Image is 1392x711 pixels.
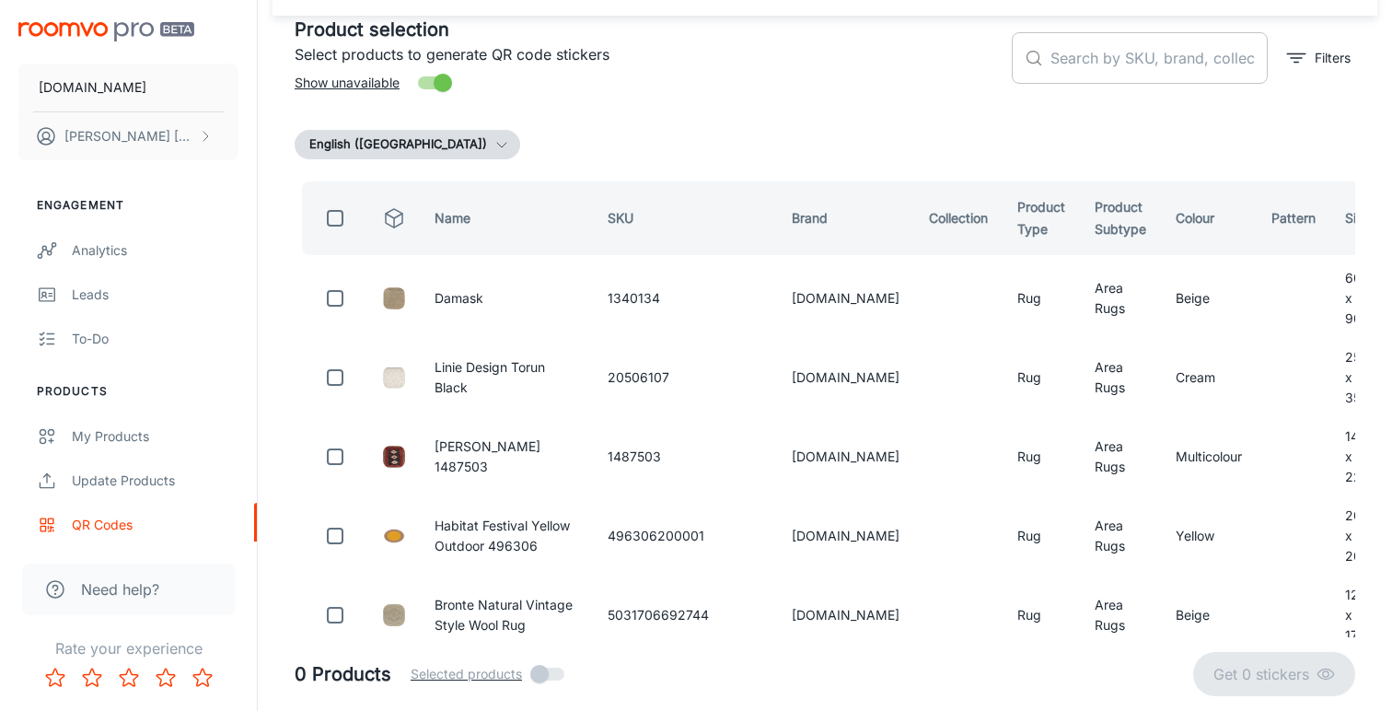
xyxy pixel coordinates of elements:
td: Linie Design Torun Black [420,342,593,414]
td: Area Rugs [1080,579,1161,651]
button: Rate 1 star [37,659,74,696]
div: Analytics [72,240,238,261]
td: 1487503 [593,421,777,493]
img: Roomvo PRO Beta [18,22,194,41]
td: Damask [420,262,593,334]
th: Product Type [1003,181,1080,255]
td: Rug [1003,421,1080,493]
td: Beige [1161,579,1257,651]
td: 496306200001 [593,500,777,572]
button: [DOMAIN_NAME] [18,64,238,111]
td: 5031706692744 [593,579,777,651]
th: SKU [593,181,777,255]
button: English ([GEOGRAPHIC_DATA]) [295,130,520,159]
td: Area Rugs [1080,262,1161,334]
td: [DOMAIN_NAME] [777,262,914,334]
p: [DOMAIN_NAME] [39,77,146,98]
th: Colour [1161,181,1257,255]
button: filter [1282,43,1355,73]
button: Rate 3 star [110,659,147,696]
button: Rate 4 star [147,659,184,696]
td: [DOMAIN_NAME] [777,342,914,414]
span: Show unavailable [295,73,400,93]
th: Name [420,181,593,255]
span: Selected products [411,664,522,684]
td: 20506107 [593,342,777,414]
td: Bronte Natural Vintage Style Wool Rug [420,579,593,651]
td: Rug [1003,500,1080,572]
button: Rate 5 star [184,659,221,696]
td: 1340134 [593,262,777,334]
p: Rate your experience [15,637,242,659]
th: Product Subtype [1080,181,1161,255]
p: [PERSON_NAME] [PERSON_NAME] [64,126,194,146]
td: Beige [1161,262,1257,334]
td: Rug [1003,262,1080,334]
td: [DOMAIN_NAME] [777,500,914,572]
div: QR Codes [72,515,238,535]
td: Yellow [1161,500,1257,572]
td: Area Rugs [1080,421,1161,493]
div: My Products [72,426,238,447]
button: [PERSON_NAME] [PERSON_NAME] [18,112,238,160]
p: Select products to generate QR code stickers [295,43,997,65]
td: [DOMAIN_NAME] [777,579,914,651]
th: Pattern [1257,181,1330,255]
h5: Product selection [295,16,997,43]
td: Cream [1161,342,1257,414]
td: Area Rugs [1080,342,1161,414]
h5: 0 Products [295,660,391,688]
div: To-do [72,329,238,349]
td: Multicolour [1161,421,1257,493]
div: Leads [72,285,238,305]
td: [DOMAIN_NAME] [777,421,914,493]
th: Collection [914,181,1003,255]
td: Area Rugs [1080,500,1161,572]
input: Search by SKU, brand, collection... [1050,32,1268,84]
td: Rug [1003,579,1080,651]
th: Brand [777,181,914,255]
p: Filters [1315,48,1351,68]
button: Rate 2 star [74,659,110,696]
td: Habitat Festival Yellow Outdoor 496306 [420,500,593,572]
td: [PERSON_NAME] 1487503 [420,421,593,493]
span: Need help? [81,578,159,600]
div: Update Products [72,471,238,491]
td: Rug [1003,342,1080,414]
